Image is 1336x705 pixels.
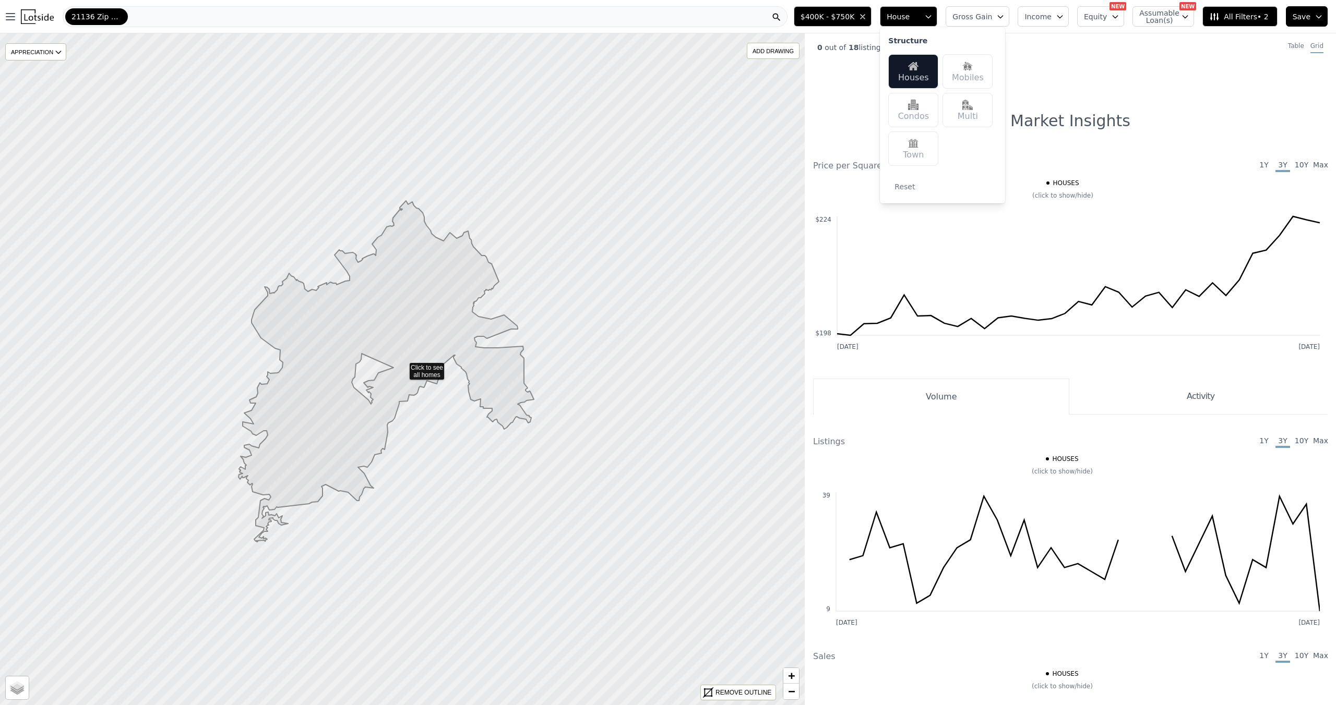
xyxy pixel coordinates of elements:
[1275,650,1290,663] span: 3Y
[887,11,920,22] span: House
[1010,112,1130,130] h1: Market Insights
[5,43,66,60] div: APPRECIATION
[908,61,918,71] img: Houses
[1275,160,1290,172] span: 3Y
[1313,160,1328,172] span: Max
[815,216,831,223] text: $224
[21,9,54,24] img: Lotside
[805,467,1320,476] div: (click to show/hide)
[806,191,1320,200] div: (click to show/hide)
[888,93,938,127] div: Condos
[943,93,993,127] div: Multi
[815,330,831,337] text: $198
[962,61,973,71] img: Mobiles
[836,619,857,626] text: [DATE]
[805,42,979,53] div: out of listings
[1052,455,1078,463] span: HOUSES
[888,35,927,46] div: Structure
[794,6,872,27] button: $400K - $750K
[783,684,799,699] a: Zoom out
[1053,179,1079,187] span: HOUSES
[1294,160,1309,172] span: 10Y
[943,54,993,89] div: Mobiles
[813,379,1069,415] button: Volume
[1069,379,1328,415] button: Activity
[6,676,29,699] a: Layers
[1024,11,1052,22] span: Income
[1209,11,1268,22] span: All Filters • 2
[1052,670,1078,678] span: HOUSES
[747,43,799,58] div: ADD DRAWING
[908,138,918,149] img: Town
[880,6,937,27] button: House
[946,6,1009,27] button: Gross Gain
[1294,435,1309,448] span: 10Y
[1084,11,1107,22] span: Equity
[1139,9,1173,24] span: Assumable Loan(s)
[888,54,938,89] div: Houses
[1288,42,1304,53] div: Table
[1077,6,1124,27] button: Equity
[1110,2,1126,10] div: NEW
[813,650,1070,663] div: Sales
[783,668,799,684] a: Zoom in
[888,131,938,166] div: Town
[1294,650,1309,663] span: 10Y
[1257,160,1271,172] span: 1Y
[1313,435,1328,448] span: Max
[801,11,855,22] span: $400K - $750K
[1257,650,1271,663] span: 1Y
[880,27,1005,203] div: House
[71,11,122,22] span: 21136 Zip Code
[888,178,921,195] button: Reset
[1179,2,1196,10] div: NEW
[1132,6,1194,27] button: Assumable Loan(s)
[788,685,795,698] span: −
[1286,6,1328,27] button: Save
[826,605,830,613] text: 9
[1293,11,1310,22] span: Save
[1298,343,1320,350] text: [DATE]
[715,688,771,697] div: REMOVE OUTLINE
[1257,435,1271,448] span: 1Y
[805,682,1320,690] div: (click to show/hide)
[822,492,830,499] text: 39
[1018,6,1069,27] button: Income
[817,43,822,52] span: 0
[813,160,1070,172] div: Price per Square Foot
[1275,435,1290,448] span: 3Y
[1202,6,1277,27] button: All Filters• 2
[788,669,795,682] span: +
[846,43,858,52] span: 18
[1310,42,1323,53] div: Grid
[1298,619,1320,626] text: [DATE]
[908,100,918,110] img: Condos
[837,343,858,350] text: [DATE]
[962,100,973,110] img: Multi
[952,11,992,22] span: Gross Gain
[1313,650,1328,663] span: Max
[813,435,1070,448] div: Listings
